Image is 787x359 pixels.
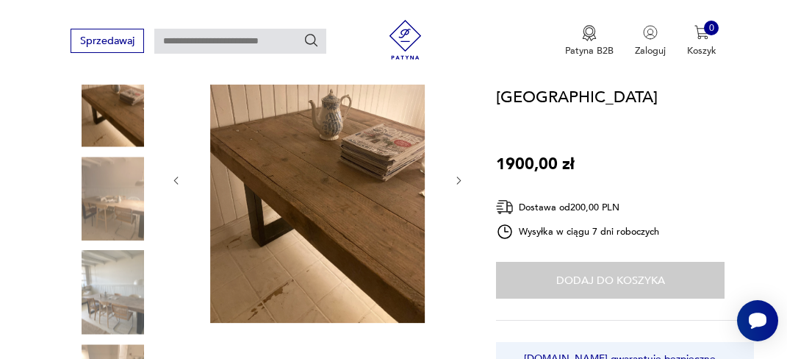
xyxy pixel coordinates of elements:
[687,44,716,57] p: Koszyk
[496,85,658,110] h1: [GEOGRAPHIC_DATA]
[704,21,719,35] div: 0
[635,25,666,57] button: Zaloguj
[71,29,143,53] button: Sprzedawaj
[565,25,614,57] a: Ikona medaluPatyna B2B
[687,25,716,57] button: 0Koszyk
[71,38,143,46] a: Sprzedawaj
[303,32,320,49] button: Szukaj
[496,224,659,241] div: Wysyłka w ciągu 7 dni roboczych
[694,25,709,40] img: Ikona koszyka
[381,20,430,60] img: Patyna - sklep z meblami i dekoracjami vintage
[71,63,154,147] img: Zdjęcie produktu Stary stół industrialny
[71,157,154,241] img: Zdjęcie produktu Stary stół industrialny
[635,44,666,57] p: Zaloguj
[737,300,778,341] iframe: Smartsupp widget button
[496,199,514,217] img: Ikona dostawy
[565,44,614,57] p: Patyna B2B
[71,251,154,335] img: Zdjęcie produktu Stary stół industrialny
[582,25,597,41] img: Ikona medalu
[496,199,659,217] div: Dostawa od 200,00 PLN
[496,152,575,177] p: 1900,00 zł
[565,25,614,57] button: Patyna B2B
[643,25,658,40] img: Ikonka użytkownika
[195,36,440,323] img: Zdjęcie produktu Stary stół industrialny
